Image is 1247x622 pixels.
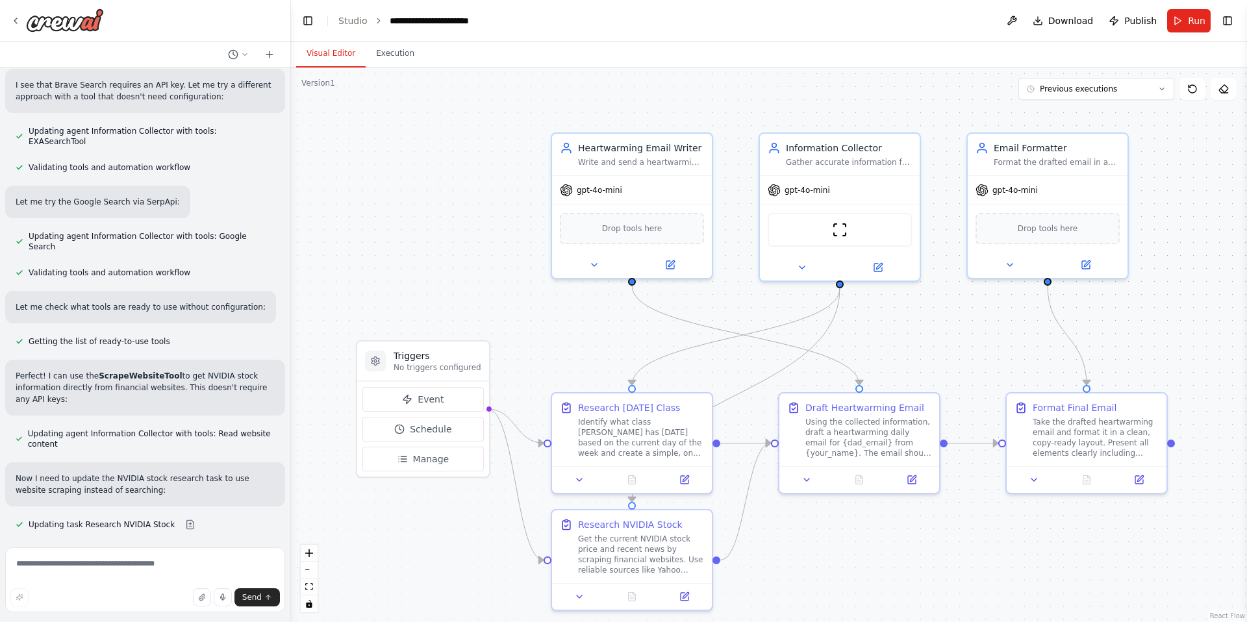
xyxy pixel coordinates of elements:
[805,401,924,414] div: Draft Heartwarming Email
[992,185,1038,195] span: gpt-4o-mini
[662,589,707,604] button: Open in side panel
[785,185,830,195] span: gpt-4o-mini
[578,142,704,155] div: Heartwarming Email Writer
[301,562,318,578] button: zoom out
[602,222,662,235] span: Drop tools here
[16,196,180,208] p: Let me try the Google Search via SerpApi:
[296,40,366,68] button: Visual Editor
[242,592,262,603] span: Send
[338,14,490,27] nav: breadcrumb
[488,403,544,567] g: Edge from triggers to 2dfbc83c-5105-4403-aabd-668f0c3a595b
[1018,222,1078,235] span: Drop tools here
[994,157,1120,168] div: Format the drafted email in a clean, copy-ready format that can be easily saved or copied for man...
[625,286,866,385] g: Edge from 96904187-7462-43ae-b902-c5b05a4b586f to 89675f83-7730-41c8-bbba-5a459bd39652
[29,519,175,530] span: Updating task Research NVIDIA Stock
[356,340,490,478] div: TriggersNo triggers configuredEventScheduleManage
[625,288,846,385] g: Edge from 93beb051-69ef-40a1-b4c1-74e9003283d7 to 067b85e8-4b6f-42dd-a2f3-99f9e896925a
[577,185,622,195] span: gpt-4o-mini
[301,595,318,612] button: toggle interactivity
[362,447,484,471] button: Manage
[193,588,211,606] button: Upload files
[301,545,318,562] button: zoom in
[16,370,275,405] p: Perfect! I can use the to get NVIDIA stock information directly from financial websites. This doe...
[889,472,934,488] button: Open in side panel
[1040,84,1117,94] span: Previous executions
[1124,14,1157,27] span: Publish
[410,423,451,436] span: Schedule
[338,16,368,26] a: Studio
[214,588,232,606] button: Click to speak your automation idea
[1033,401,1116,414] div: Format Final Email
[605,472,660,488] button: No output available
[578,518,683,531] div: Research NVIDIA Stock
[418,393,444,406] span: Event
[578,401,680,414] div: Research [DATE] Class
[299,12,317,30] button: Hide left sidebar
[1049,257,1122,273] button: Open in side panel
[720,437,771,567] g: Edge from 2dfbc83c-5105-4403-aabd-668f0c3a595b to 89675f83-7730-41c8-bbba-5a459bd39652
[605,589,660,604] button: No output available
[1218,12,1237,30] button: Show right sidebar
[966,132,1129,279] div: Email FormatterFormat the drafted email in a clean, copy-ready format that can be easily saved or...
[366,40,425,68] button: Execution
[301,78,335,88] div: Version 1
[625,288,846,502] g: Edge from 93beb051-69ef-40a1-b4c1-74e9003283d7 to 2dfbc83c-5105-4403-aabd-668f0c3a595b
[720,437,771,450] g: Edge from 067b85e8-4b6f-42dd-a2f3-99f9e896925a to 89675f83-7730-41c8-bbba-5a459bd39652
[578,417,704,458] div: Identify what class [PERSON_NAME] has [DATE] based on the current day of the week and create a si...
[1018,78,1174,100] button: Previous executions
[759,132,921,282] div: Information CollectorGather accurate information for the daily email: identify [DATE] class from ...
[29,162,190,173] span: Validating tools and automation workflow
[1041,286,1093,385] g: Edge from 1800fe06-852a-48e1-93e3-f606b809a2dd to fbd126a3-8a95-41d3-a15b-d6050871c46f
[1048,14,1094,27] span: Download
[1116,472,1161,488] button: Open in side panel
[841,260,914,275] button: Open in side panel
[301,545,318,612] div: React Flow controls
[394,349,481,362] h3: Triggers
[1005,392,1168,494] div: Format Final EmailTake the drafted heartwarming email and format it in a clean, copy-ready layout...
[1210,612,1245,619] a: React Flow attribution
[1103,9,1162,32] button: Publish
[259,47,280,62] button: Start a new chat
[99,371,182,380] strong: ScrapeWebsiteTool
[633,257,707,273] button: Open in side panel
[1027,9,1099,32] button: Download
[1059,472,1115,488] button: No output available
[1033,417,1159,458] div: Take the drafted heartwarming email and format it in a clean, copy-ready layout. Present all elem...
[362,417,484,442] button: Schedule
[362,387,484,412] button: Event
[778,392,940,494] div: Draft Heartwarming EmailUsing the collected information, draft a heartwarming daily email for {da...
[1188,14,1205,27] span: Run
[662,472,707,488] button: Open in side panel
[394,362,481,373] p: No triggers configured
[234,588,280,606] button: Send
[301,578,318,595] button: fit view
[578,157,704,168] div: Write and send a heartwarming, personal daily email to {dad_name} using the collected information...
[578,534,704,575] div: Get the current NVIDIA stock price and recent news by scraping financial websites. Use reliable s...
[16,301,266,313] p: Let me check what tools are ready to use without configuration:
[10,588,29,606] button: Improve this prompt
[488,403,544,450] g: Edge from triggers to 067b85e8-4b6f-42dd-a2f3-99f9e896925a
[551,392,713,494] div: Research [DATE] ClassIdentify what class [PERSON_NAME] has [DATE] based on the current day of the...
[16,79,275,103] p: I see that Brave Search requires an API key. Let me try a different approach with a tool that doe...
[29,336,170,347] span: Getting the list of ready-to-use tools
[832,472,887,488] button: No output available
[223,47,254,62] button: Switch to previous chat
[29,231,275,252] span: Updating agent Information Collector with tools: Google Search
[16,473,275,496] p: Now I need to update the NVIDIA stock research task to use website scraping instead of searching:
[551,509,713,611] div: Research NVIDIA StockGet the current NVIDIA stock price and recent news by scraping financial web...
[832,222,848,238] img: ScrapeWebsiteTool
[805,417,931,458] div: Using the collected information, draft a heartwarming daily email for {dad_email} from {your_name...
[551,132,713,279] div: Heartwarming Email WriterWrite and send a heartwarming, personal daily email to {dad_name} using ...
[29,126,275,147] span: Updating agent Information Collector with tools: EXASearchTool
[28,429,275,449] span: Updating agent Information Collector with tools: Read website content
[26,8,104,32] img: Logo
[786,142,912,155] div: Information Collector
[1167,9,1211,32] button: Run
[29,267,190,278] span: Validating tools and automation workflow
[994,142,1120,155] div: Email Formatter
[786,157,912,168] div: Gather accurate information for the daily email: identify [DATE] class from the embedded weekly s...
[413,453,449,466] span: Manage
[948,437,998,450] g: Edge from 89675f83-7730-41c8-bbba-5a459bd39652 to fbd126a3-8a95-41d3-a15b-d6050871c46f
